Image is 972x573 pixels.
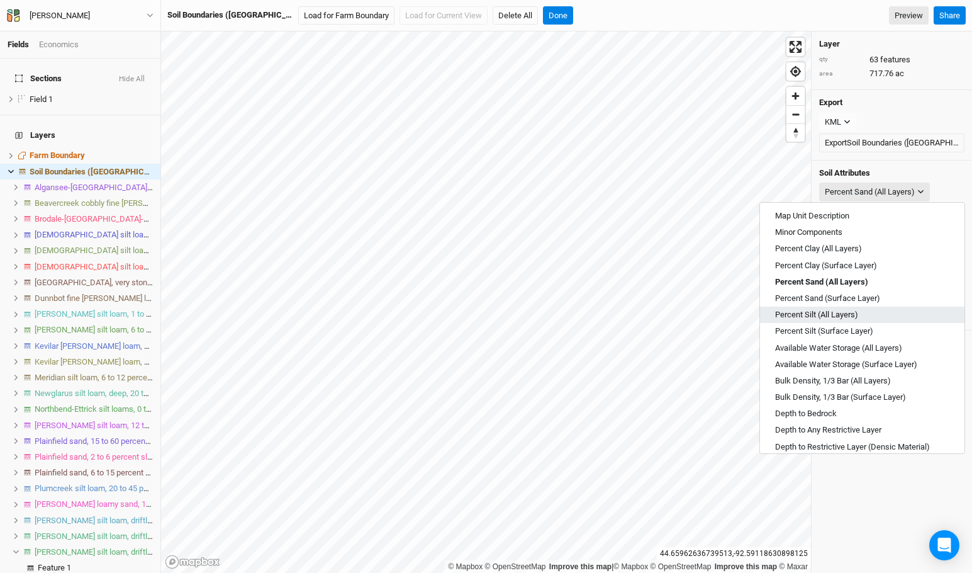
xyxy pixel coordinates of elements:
a: Maxar [779,562,808,571]
h4: Soil Attributes [819,168,964,178]
div: Newglarus silt loam, deep, 20 to 30 percent slopes, moderately eroded [35,389,153,399]
a: Improve this map [549,562,612,571]
div: Churchtown silt loam, 6 to 12 percent slopes, moderately eroded [35,262,153,272]
div: Feature 1 [38,563,153,573]
span: Percent Silt (All Layers) [775,309,858,321]
span: Zoom out [786,106,805,123]
div: Soil Boundaries (US) [30,167,153,177]
div: Brodale-Bellechester-Rock outcrop complex, 60 to 90 percent slopes [35,214,153,224]
span: Meridian silt loam, 6 to 12 percent slopes, moderately eroded [35,373,250,382]
span: Percent Sand (All Layers) [775,276,868,288]
span: Reset bearing to north [786,124,805,142]
button: Load for Farm Boundary [298,6,394,25]
div: Churchtown silt loam, 20 to 30 percent slopes, moderately eroded [35,246,153,256]
button: KML [819,113,856,132]
div: Dorerton, very stony-Elbaville complex, 30 to 60 percent slopes [35,278,153,288]
span: Sections [15,74,62,84]
span: Northbend-Ettrick silt loams, 0 to 3 percent slopes, frequently flooded [35,404,279,414]
span: [PERSON_NAME] silt loam, 12 to 20 percent slopes, moderately eroded [35,421,284,430]
span: Depth to Bedrock [775,408,837,419]
span: Plainfield sand, 15 to 60 percent slopes [35,436,174,446]
div: 63 [819,54,964,65]
div: Ella silt loam, 6 to 12 percent slopes, moderately eroded [35,325,153,335]
button: Zoom in [786,87,805,105]
canvas: Map [161,31,811,573]
a: Fields [8,40,29,49]
button: Done [543,6,573,25]
button: Enter fullscreen [786,38,805,56]
span: [PERSON_NAME] silt loam, driftless ridge, 12 to 20 percent slopes, moderately eroded [35,516,337,525]
div: Ella silt loam, 1 to 6 percent slopes, moderately eroded [35,309,153,319]
h4: Layers [8,123,153,148]
span: Kevilar [PERSON_NAME] loam, 6 to 12 percent slopes, moderately eroded [35,357,293,366]
span: [DEMOGRAPHIC_DATA] silt loam, 12 to 20 percent slopes, moderately eroded [35,230,307,239]
span: Feature 1 [38,563,71,572]
span: Percent Sand (Surface Layer) [775,293,880,304]
div: Beavercreek cobbly fine sandy loam, 3 to 12 percent slopes, occasionally flooded [35,198,153,208]
span: Percent Silt (Surface Layer) [775,326,873,337]
a: Mapbox [448,562,483,571]
span: [PERSON_NAME] silt loam, 1 to 6 percent slopes, moderately eroded [35,309,275,319]
span: Plainfield sand, 2 to 6 percent slopes [35,452,165,462]
span: [PERSON_NAME] silt loam, 6 to 12 percent slopes, moderately eroded [35,325,279,334]
a: Improve this map [715,562,777,571]
a: Mapbox logo [165,555,220,569]
span: Field 1 [30,94,53,104]
div: Prissel loamy sand, 15 to 60 percent slopes [35,499,153,509]
span: Minor Components [775,227,842,238]
span: Algansee-[GEOGRAPHIC_DATA] complex, river valleys, 0 to 3 percent slopes, frequently flooded [35,183,371,192]
span: Available Water Storage (Surface Layer) [775,359,917,370]
button: Find my location [786,62,805,81]
span: [GEOGRAPHIC_DATA], very stony-[GEOGRAPHIC_DATA] complex, 30 to 60 percent slopes [35,278,349,287]
span: Percent Clay (All Layers) [775,243,862,254]
div: Plainfield sand, 2 to 6 percent slopes [35,452,153,462]
h4: Layer [819,39,964,49]
a: OpenStreetMap [651,562,712,571]
div: Plainfield sand, 15 to 60 percent slopes [35,436,153,446]
span: Soil Boundaries ([GEOGRAPHIC_DATA]) [30,167,174,176]
span: Farm Boundary [30,150,85,160]
a: Preview [889,6,929,25]
a: Mapbox [613,562,648,571]
span: ac [895,68,904,79]
button: Hide All [118,75,145,84]
span: Percent Clay (Surface Layer) [775,260,877,271]
span: [DEMOGRAPHIC_DATA] silt loam, 6 to 12 percent slopes, moderately eroded [35,262,303,271]
span: [DEMOGRAPHIC_DATA] silt loam, 20 to 30 percent slopes, moderately eroded [35,246,307,255]
div: Northbend-Ettrick silt loams, 0 to 3 percent slopes, frequently flooded [35,404,153,414]
span: Plumcreek silt loam, 20 to 45 percent slopes [35,484,192,493]
span: Plainfield sand, 6 to 15 percent slopes [35,468,169,477]
div: Soil Boundaries (US) [167,9,293,21]
div: Pepin silt loam, 12 to 20 percent slopes, moderately eroded [35,421,153,431]
button: [PERSON_NAME] [6,9,154,23]
span: Bulk Density, 1/3 Bar (Surface Layer) [775,392,906,403]
div: Farm Boundary [30,150,153,161]
button: Load for Current View [399,6,488,25]
button: Delete All [493,6,538,25]
span: Depth to Restrictive Layer (Densic Material) [775,441,930,453]
div: [PERSON_NAME] [30,9,90,22]
div: (% sand) [812,161,972,331]
span: Map Unit Description [775,210,849,222]
span: [PERSON_NAME] loamy sand, 15 to 60 percent slopes [35,499,225,509]
div: Dunnbot fine sandy loam, 0 to 3 percent slopes, occasionally flooded [35,293,153,304]
div: Meridian silt loam, 6 to 12 percent slopes, moderately eroded [35,373,153,383]
span: features [880,54,910,65]
div: Open Intercom Messenger [929,530,959,560]
span: Kevilar [PERSON_NAME] loam, 2 to 6 percent slopes [35,341,218,351]
div: Algansee-Kalmarville complex, river valleys, 0 to 3 percent slopes, frequently flooded [35,183,153,193]
div: Seaton silt loam, driftless ridge, 6 to 12 percent slopes, moderately eroded [35,547,153,557]
span: Dunnbot fine [PERSON_NAME] loam, 0 to 3 percent slopes, occasionally flooded [35,293,316,303]
button: Zoom out [786,105,805,123]
button: Reset bearing to north [786,123,805,142]
div: 44.65962636739513 , -92.59118630898125 [657,547,811,560]
div: Churchtown silt loam, 12 to 20 percent slopes, moderately eroded [35,230,153,240]
span: Beavercreek cobbly fine [PERSON_NAME] loam, 3 to 12 percent slopes, occasionally flooded [35,198,360,208]
button: Share [934,6,966,25]
div: Seaton silt loam, driftless ridge, 2 to 6 percent slopes [35,531,153,542]
div: KML [825,116,841,128]
div: Economics [39,39,79,50]
button: ExportSoil Boundaries ([GEOGRAPHIC_DATA]) [819,133,964,152]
